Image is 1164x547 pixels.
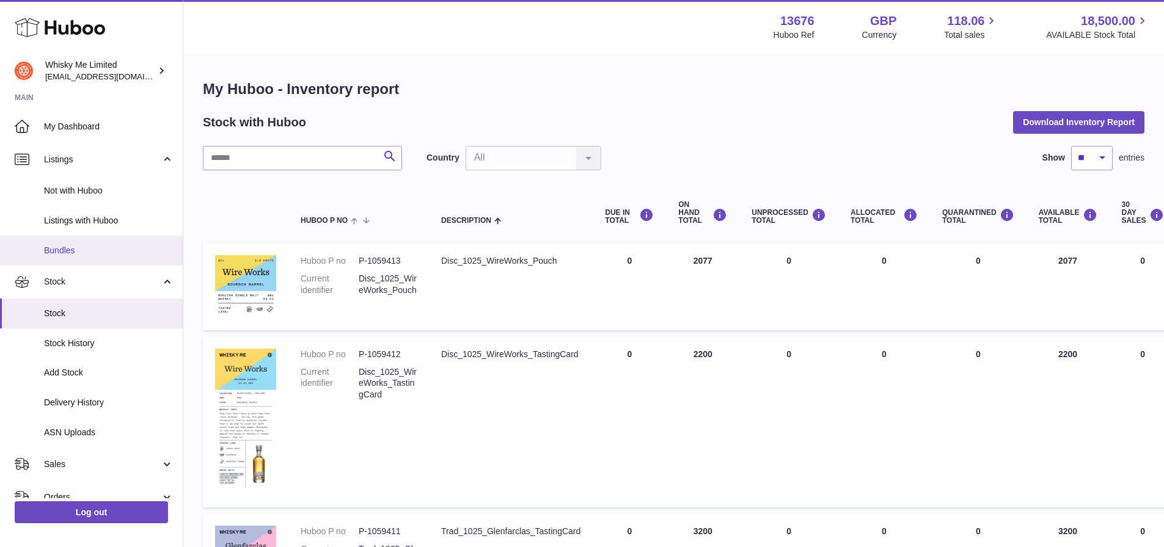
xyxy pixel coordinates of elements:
span: Stock History [44,338,174,349]
td: 0 [593,243,666,330]
span: Stock [44,308,174,319]
div: UNPROCESSED Total [752,208,826,225]
span: 0 [976,349,981,359]
label: Show [1042,152,1065,164]
a: 18,500.00 AVAILABLE Stock Total [1046,13,1149,41]
span: Stock [44,276,161,288]
label: Country [426,152,459,164]
span: Listings with Huboo [44,215,174,226]
dt: Huboo P no [301,255,359,267]
div: QUARANTINED Total [942,208,1014,225]
div: ALLOCATED Total [851,208,918,225]
span: Delivery History [44,397,174,408]
span: [EMAIL_ADDRESS][DOMAIN_NAME] [45,71,180,81]
div: Currency [862,29,897,41]
span: Huboo P no [301,217,348,225]
a: 118.06 Total sales [944,13,998,41]
strong: 13676 [780,13,814,29]
div: Disc_1025_WireWorks_TastingCard [441,349,580,360]
span: 18,500.00 [1081,13,1135,29]
dd: Disc_1025_WireWorks_TastingCard [359,366,417,401]
strong: GBP [870,13,896,29]
span: AVAILABLE Stock Total [1046,29,1149,41]
img: product image [215,349,276,492]
td: 2077 [1027,243,1110,330]
td: 0 [593,336,666,507]
div: AVAILABLE Total [1039,208,1097,225]
span: Description [441,217,491,225]
dt: Current identifier [301,366,359,401]
span: Not with Huboo [44,185,174,197]
span: 0 [976,256,981,266]
div: Disc_1025_WireWorks_Pouch [441,255,580,267]
button: Download Inventory Report [1013,111,1144,133]
span: entries [1119,152,1144,164]
dt: Huboo P no [301,349,359,360]
div: Trad_1025_Glenfarclas_TastingCard [441,526,580,537]
div: Huboo Ref [774,29,814,41]
h2: Stock with Huboo [203,114,306,131]
span: Add Stock [44,367,174,379]
span: Sales [44,458,161,470]
a: Log out [15,501,168,523]
td: 0 [838,336,930,507]
dd: Disc_1025_WireWorks_Pouch [359,273,417,296]
img: product image [215,255,276,315]
div: ON HAND Total [678,201,727,225]
dt: Huboo P no [301,526,359,537]
span: Listings [44,154,161,165]
span: ASN Uploads [44,427,174,438]
span: My Dashboard [44,121,174,132]
div: DUE IN TOTAL [605,208,654,225]
dd: P-1059411 [359,526,417,537]
td: 2200 [666,336,739,507]
div: Whisky Me Limited [45,59,155,82]
td: 0 [838,243,930,330]
dd: P-1059413 [359,255,417,267]
span: Orders [44,491,161,503]
dt: Current identifier [301,273,359,296]
h1: My Huboo - Inventory report [203,79,1144,99]
dd: P-1059412 [359,349,417,360]
span: 0 [976,526,981,536]
div: 30 DAY SALES [1122,201,1164,225]
span: Bundles [44,245,174,256]
td: 0 [739,243,838,330]
td: 2077 [666,243,739,330]
td: 2200 [1027,336,1110,507]
span: Total sales [944,29,998,41]
img: orders@whiskyshop.com [15,62,33,80]
td: 0 [739,336,838,507]
span: 118.06 [947,13,984,29]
